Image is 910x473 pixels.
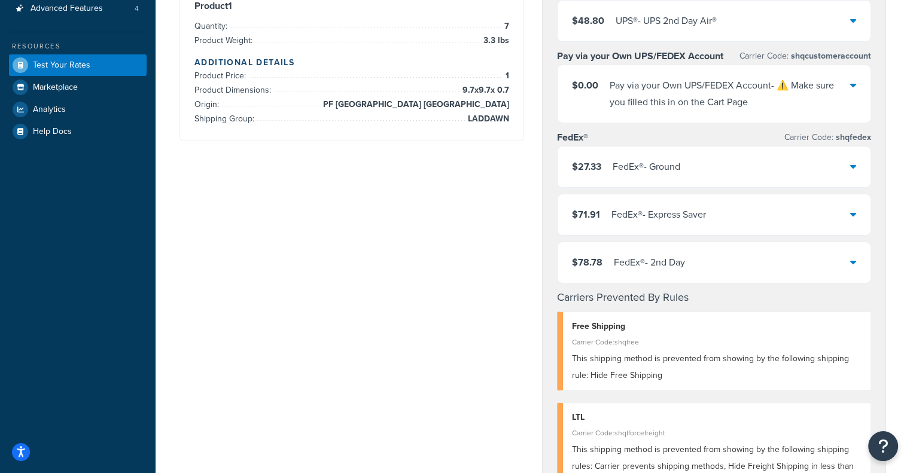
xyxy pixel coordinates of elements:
span: 4 [135,4,139,14]
div: FedEx® - Express Saver [611,206,706,223]
span: Test Your Rates [33,60,90,71]
div: UPS® - UPS 2nd Day Air® [616,13,717,29]
span: PF [GEOGRAPHIC_DATA] [GEOGRAPHIC_DATA] [320,97,509,112]
a: Help Docs [9,121,147,142]
span: Product Dimensions: [194,84,274,96]
div: Carrier Code: shqfree [572,334,862,350]
span: Product Weight: [194,34,255,47]
div: FedEx® - Ground [613,158,680,175]
span: Quantity: [194,20,230,32]
div: Resources [9,41,147,51]
span: Help Docs [33,127,72,137]
a: Analytics [9,99,147,120]
h4: Carriers Prevented By Rules [557,289,872,306]
span: Origin: [194,98,222,111]
span: Shipping Group: [194,112,257,125]
span: shqcustomeraccount [789,50,871,62]
p: Carrier Code: [784,129,871,146]
span: shqfedex [833,131,871,144]
h3: FedEx® [557,132,588,144]
p: Carrier Code: [739,48,871,65]
span: $48.80 [572,14,604,28]
span: 7 [501,19,509,33]
div: Free Shipping [572,318,862,335]
span: $27.33 [572,160,601,173]
span: LADDAWN [465,112,509,126]
span: Product Price: [194,69,249,82]
div: Pay via your Own UPS/FEDEX Account - ⚠️ Make sure you filled this in on the Cart Page [610,77,851,111]
span: $71.91 [572,207,600,221]
div: LTL [572,409,862,426]
span: $78.78 [572,255,602,269]
span: 3.3 lbs [480,33,509,48]
span: Advanced Features [31,4,103,14]
span: $0.00 [572,78,598,92]
span: Marketplace [33,83,78,93]
div: Carrier Code: shqtforcefreight [572,425,862,441]
h4: Additional Details [194,56,509,69]
span: 1 [503,69,509,83]
h3: Pay via your Own UPS/FEDEX Account [557,50,723,62]
button: Open Resource Center [868,431,898,461]
span: This shipping method is prevented from showing by the following shipping rule: Hide Free Shipping [572,352,849,382]
span: Analytics [33,105,66,115]
a: Test Your Rates [9,54,147,76]
a: Marketplace [9,77,147,98]
span: 9.7 x 9.7 x 0.7 [459,83,509,97]
div: FedEx® - 2nd Day [614,254,685,271]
